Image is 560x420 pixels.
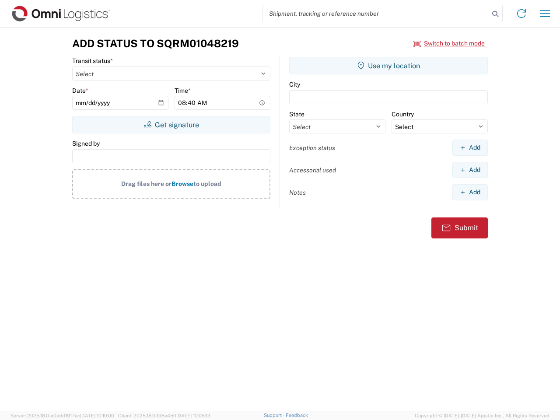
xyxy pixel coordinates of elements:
span: [DATE] 10:10:00 [80,413,114,418]
input: Shipment, tracking or reference number [262,5,489,22]
h3: Add Status to SQRM01048219 [72,37,239,50]
label: Date [72,87,88,94]
span: Copyright © [DATE]-[DATE] Agistix Inc., All Rights Reserved [415,412,549,420]
label: Signed by [72,140,100,147]
span: Browse [171,180,193,187]
label: Accessorial used [289,166,336,174]
a: Feedback [286,413,308,418]
button: Use my location [289,57,488,74]
span: Client: 2025.18.0-198a450 [118,413,210,418]
label: City [289,80,300,88]
button: Get signature [72,116,270,133]
button: Switch to batch mode [413,36,485,51]
label: Transit status [72,57,113,65]
span: Server: 2025.18.0-a0edd1917ac [10,413,114,418]
button: Add [452,162,488,178]
button: Add [452,184,488,200]
button: Add [452,140,488,156]
button: Submit [431,217,488,238]
label: Country [392,110,414,118]
label: Time [175,87,191,94]
label: Exception status [289,144,335,152]
label: Notes [289,189,306,196]
span: [DATE] 10:06:13 [176,413,210,418]
span: Drag files here or [121,180,171,187]
a: Support [264,413,286,418]
span: to upload [193,180,221,187]
label: State [289,110,304,118]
